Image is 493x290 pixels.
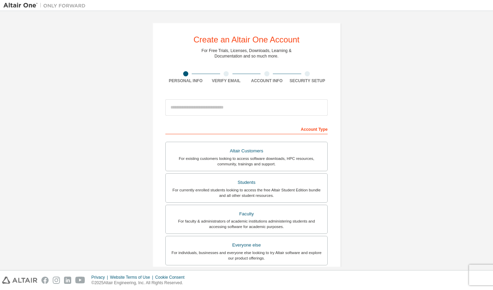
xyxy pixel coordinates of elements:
[170,146,323,156] div: Altair Customers
[165,78,206,84] div: Personal Info
[91,275,110,280] div: Privacy
[155,275,188,280] div: Cookie Consent
[91,280,189,286] p: © 2025 Altair Engineering, Inc. All Rights Reserved.
[2,277,37,284] img: altair_logo.svg
[170,187,323,198] div: For currently enrolled students looking to access the free Altair Student Edition bundle and all ...
[193,36,300,44] div: Create an Altair One Account
[170,156,323,167] div: For existing customers looking to access software downloads, HPC resources, community, trainings ...
[170,178,323,187] div: Students
[170,250,323,261] div: For individuals, businesses and everyone else looking to try Altair software and explore our prod...
[170,209,323,219] div: Faculty
[64,277,71,284] img: linkedin.svg
[246,78,287,84] div: Account Info
[170,240,323,250] div: Everyone else
[287,78,328,84] div: Security Setup
[165,123,328,134] div: Account Type
[202,48,292,59] div: For Free Trials, Licenses, Downloads, Learning & Documentation and so much more.
[3,2,89,9] img: Altair One
[75,277,85,284] img: youtube.svg
[53,277,60,284] img: instagram.svg
[41,277,49,284] img: facebook.svg
[110,275,155,280] div: Website Terms of Use
[206,78,247,84] div: Verify Email
[170,218,323,229] div: For faculty & administrators of academic institutions administering students and accessing softwa...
